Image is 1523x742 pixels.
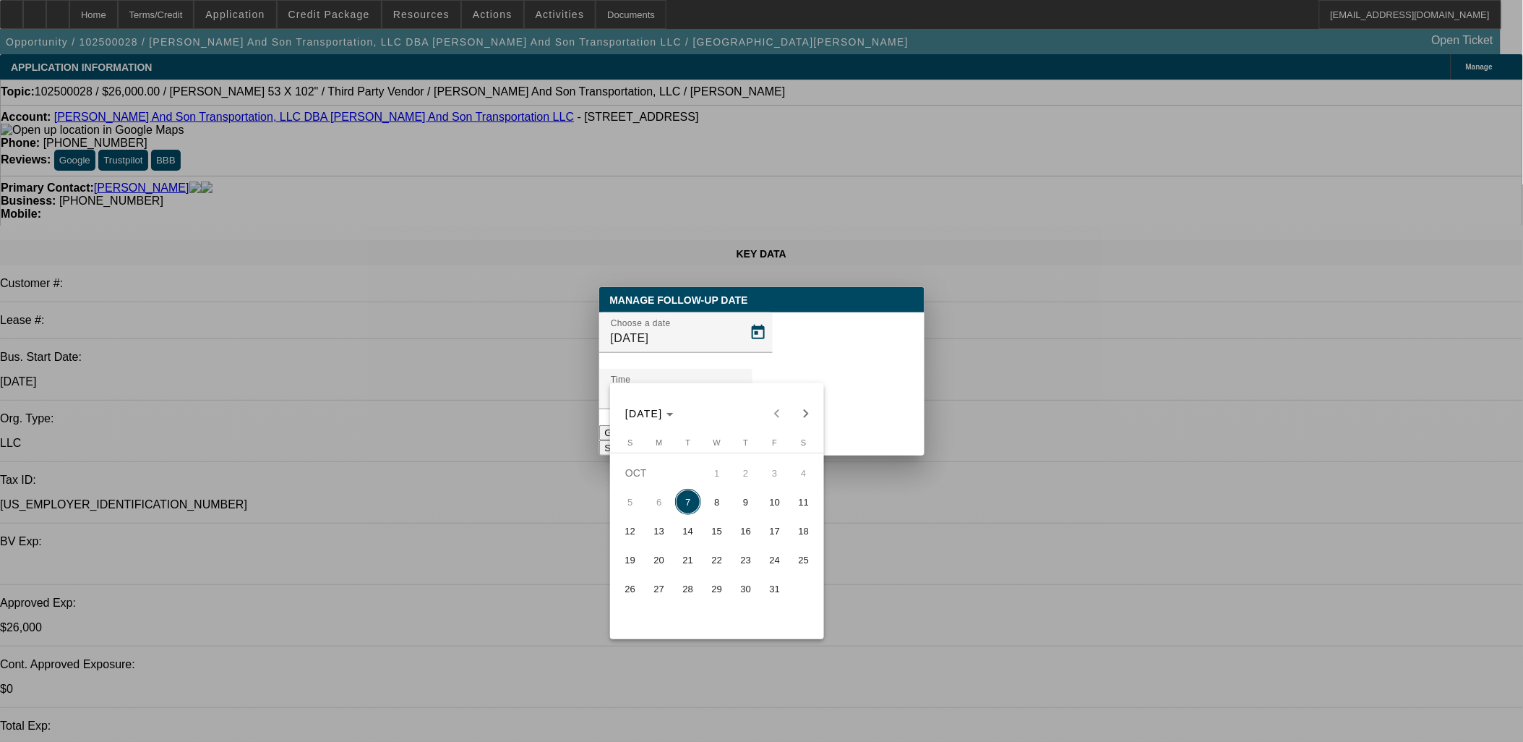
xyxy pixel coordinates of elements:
button: October 15, 2025 [703,516,732,545]
span: S [801,438,806,447]
button: October 11, 2025 [789,487,818,516]
button: Next month [791,399,820,428]
button: October 8, 2025 [703,487,732,516]
span: T [686,438,691,447]
span: 6 [646,489,672,515]
button: October 6, 2025 [645,487,674,516]
button: October 2, 2025 [732,459,760,487]
span: 2 [733,460,759,486]
button: October 26, 2025 [616,574,645,603]
span: [DATE] [625,408,663,419]
button: October 20, 2025 [645,545,674,574]
span: 25 [791,547,817,573]
button: October 18, 2025 [789,516,818,545]
span: W [713,438,721,447]
span: 19 [617,547,643,573]
span: 13 [646,518,672,544]
button: October 29, 2025 [703,574,732,603]
button: October 13, 2025 [645,516,674,545]
span: 30 [733,576,759,602]
span: 14 [675,518,701,544]
button: Choose month and year [619,401,679,427]
span: 31 [762,576,788,602]
span: 17 [762,518,788,544]
span: 26 [617,576,643,602]
span: 7 [675,489,701,515]
button: October 21, 2025 [674,545,703,574]
button: October 9, 2025 [732,487,760,516]
button: October 19, 2025 [616,545,645,574]
span: 5 [617,489,643,515]
button: October 10, 2025 [760,487,789,516]
button: October 7, 2025 [674,487,703,516]
button: October 17, 2025 [760,516,789,545]
span: M [656,438,662,447]
button: October 27, 2025 [645,574,674,603]
span: 11 [791,489,817,515]
span: S [627,438,632,447]
button: October 24, 2025 [760,545,789,574]
span: 15 [704,518,730,544]
span: 27 [646,576,672,602]
span: 10 [762,489,788,515]
span: 18 [791,518,817,544]
span: 24 [762,547,788,573]
span: 23 [733,547,759,573]
button: October 25, 2025 [789,545,818,574]
button: October 30, 2025 [732,574,760,603]
button: October 12, 2025 [616,516,645,545]
td: OCT [616,459,703,487]
span: 3 [762,460,788,486]
span: 16 [733,518,759,544]
span: 21 [675,547,701,573]
span: 20 [646,547,672,573]
button: October 16, 2025 [732,516,760,545]
span: 22 [704,547,730,573]
button: October 14, 2025 [674,516,703,545]
button: October 1, 2025 [703,459,732,487]
span: F [773,438,778,447]
button: October 3, 2025 [760,459,789,487]
span: 9 [733,489,759,515]
button: October 23, 2025 [732,545,760,574]
span: 29 [704,576,730,602]
span: 1 [704,460,730,486]
span: 4 [791,460,817,486]
button: October 4, 2025 [789,459,818,487]
button: October 31, 2025 [760,574,789,603]
button: October 5, 2025 [616,487,645,516]
span: 28 [675,576,701,602]
span: 12 [617,518,643,544]
button: October 22, 2025 [703,545,732,574]
span: T [744,438,749,447]
span: 8 [704,489,730,515]
button: October 28, 2025 [674,574,703,603]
